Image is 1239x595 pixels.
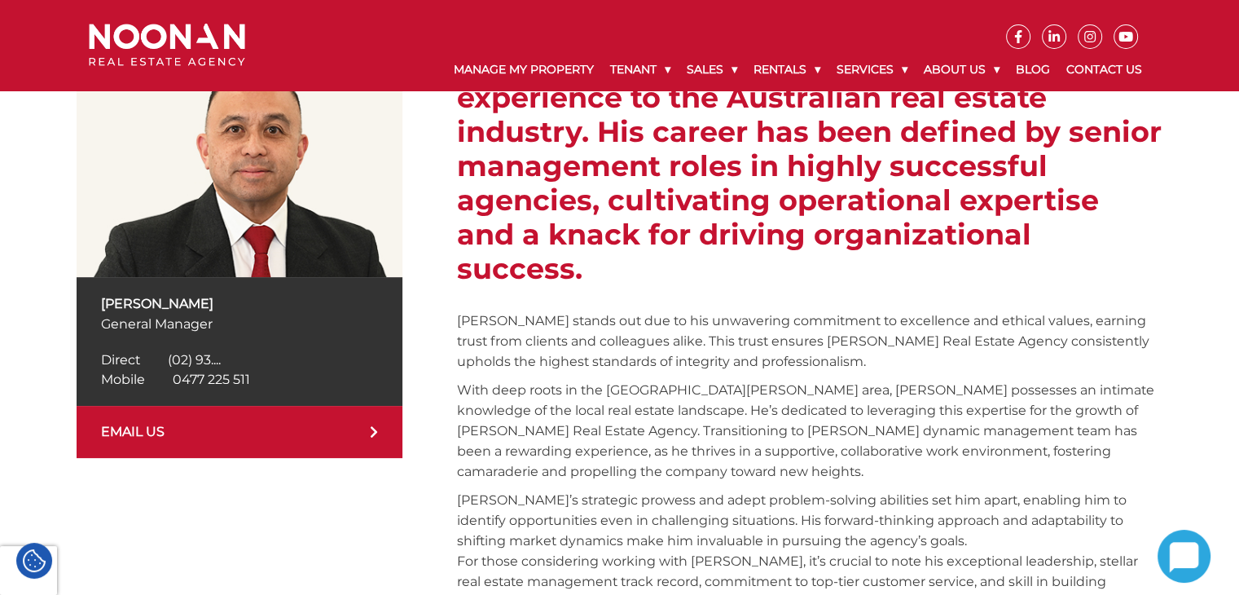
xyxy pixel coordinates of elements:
[101,352,221,368] a: Click to reveal phone number
[101,372,250,387] a: Mobile 0477 225 511
[101,352,140,368] span: Direct
[916,49,1008,90] a: About Us
[101,314,378,334] p: General Manager
[1008,49,1058,90] a: Blog
[101,293,378,314] p: [PERSON_NAME]
[457,46,1162,286] h2: [PERSON_NAME] brings over three decades of experience to the Australian real estate industry. His...
[446,49,602,90] a: Manage My Property
[77,406,402,458] a: EMAIL US
[16,543,52,579] div: Cookie Settings
[77,46,402,277] img: Martin Reyes
[457,380,1162,482] p: With deep roots in the [GEOGRAPHIC_DATA][PERSON_NAME] area, [PERSON_NAME] possesses an intimate k...
[168,352,221,368] span: (02) 93....
[101,372,145,387] span: Mobile
[89,24,245,67] img: Noonan Real Estate Agency
[602,49,679,90] a: Tenant
[457,311,1162,372] p: [PERSON_NAME] stands out due to his unwavering commitment to excellence and ethical values, earni...
[828,49,916,90] a: Services
[745,49,828,90] a: Rentals
[1058,49,1150,90] a: Contact Us
[173,372,250,387] span: 0477 225 511
[679,49,745,90] a: Sales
